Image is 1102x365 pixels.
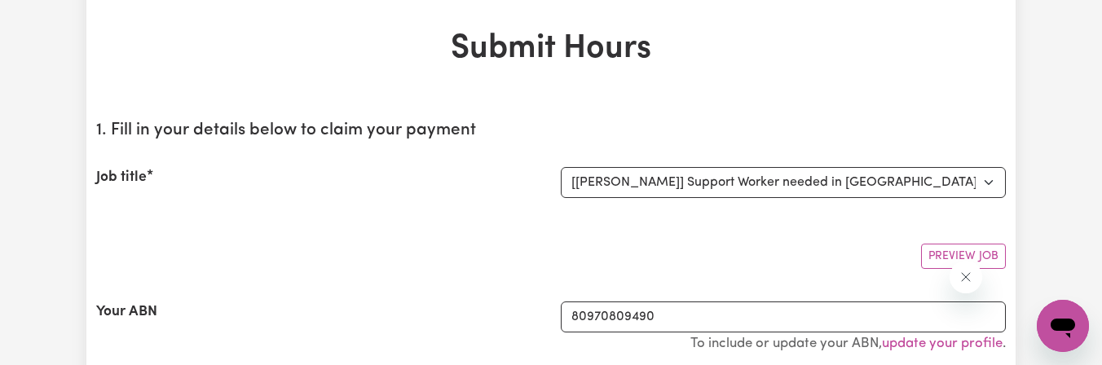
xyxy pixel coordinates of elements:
[96,121,1006,141] h2: 1. Fill in your details below to claim your payment
[10,11,99,24] span: Need any help?
[921,244,1006,269] button: Preview Job
[96,167,147,188] label: Job title
[96,29,1006,68] h1: Submit Hours
[1037,300,1089,352] iframe: Button to launch messaging window
[950,261,982,293] iframe: Close message
[882,336,1003,350] a: update your profile
[96,301,157,323] label: Your ABN
[690,336,1006,350] small: To include or update your ABN, .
